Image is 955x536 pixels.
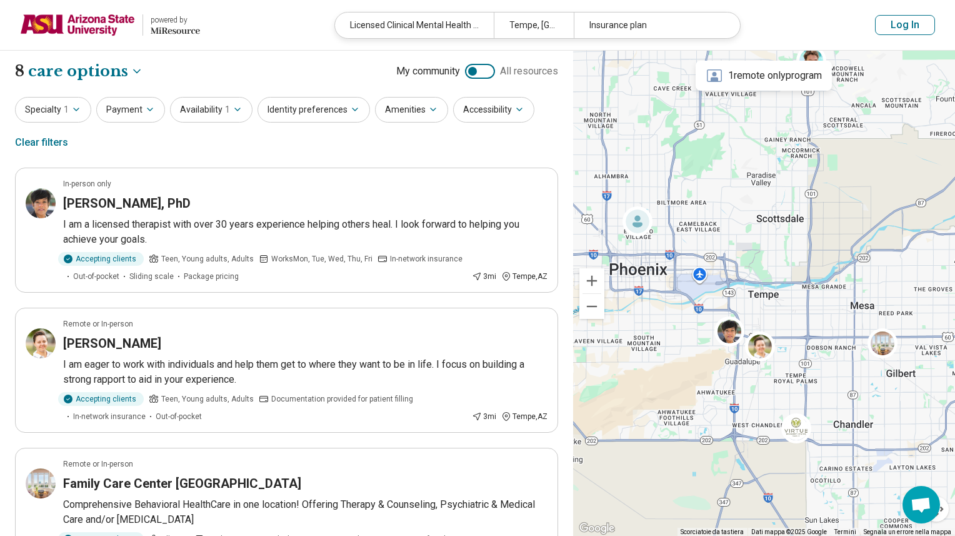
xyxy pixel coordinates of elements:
a: Arizona State Universitypowered by [20,10,200,40]
div: 1 remote only program [696,61,832,91]
span: Teen, Young adults, Adults [161,393,254,405]
h3: [PERSON_NAME] [63,335,161,352]
span: In-network insurance [390,253,462,265]
span: All resources [500,64,558,79]
img: Arizona State University [20,10,135,40]
a: Termini (si apre in una nuova scheda) [834,528,856,535]
div: Tempe , AZ [501,411,547,422]
div: Tempe , AZ [501,271,547,282]
span: Out-of-pocket [73,271,119,282]
div: 3 mi [472,411,496,422]
button: Specialty1 [15,97,91,123]
span: Documentation provided for patient filling [271,393,413,405]
p: Comprehensive Behavioral HealthCare in one location! Offering Therapy & Counseling, Psychiatric &... [63,497,547,527]
button: Zoom avanti [579,268,604,293]
span: Teen, Young adults, Adults [161,253,254,265]
h1: 8 [15,61,143,82]
button: Log In [875,15,935,35]
div: Aprire la chat [902,486,940,523]
button: Identity preferences [257,97,370,123]
h3: Family Care Center [GEOGRAPHIC_DATA] [63,475,301,492]
button: Accessibility [453,97,534,123]
div: Licensed Clinical Mental Health Counselor (LCMHC) [335,13,494,38]
span: Sliding scale [129,271,174,282]
button: Zoom indietro [579,294,604,319]
span: Package pricing [184,271,239,282]
div: powered by [151,14,200,26]
span: care options [28,61,128,82]
div: Accepting clients [58,252,144,266]
div: 3 mi [472,271,496,282]
p: In-person only [63,178,111,190]
button: Availability1 [170,97,252,123]
span: 1 [225,103,230,116]
div: Tempe, [GEOGRAPHIC_DATA] [494,13,573,38]
button: Care options [28,61,143,82]
span: In-network insurance [73,411,146,422]
span: Out-of-pocket [156,411,202,422]
span: My community [396,64,460,79]
button: Payment [96,97,165,123]
p: I am eager to work with individuals and help them get to where they want to be in life. I focus o... [63,357,547,387]
a: Segnala un errore nella mappa [864,528,951,535]
p: Remote or In-person [63,458,133,470]
p: Remote or In-person [63,318,133,330]
div: Clear filters [15,128,68,158]
p: I am a licensed therapist with over 30 years experience helping others heal. I look forward to he... [63,217,547,247]
span: Works Mon, Tue, Wed, Thu, Fri [271,253,372,265]
div: Accepting clients [58,392,144,406]
button: Amenities [375,97,448,123]
span: Dati mappa ©2025 Google [751,528,827,535]
span: 1 [64,103,69,116]
h3: [PERSON_NAME], PhD [63,195,191,212]
div: Insurance plan [574,13,732,38]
